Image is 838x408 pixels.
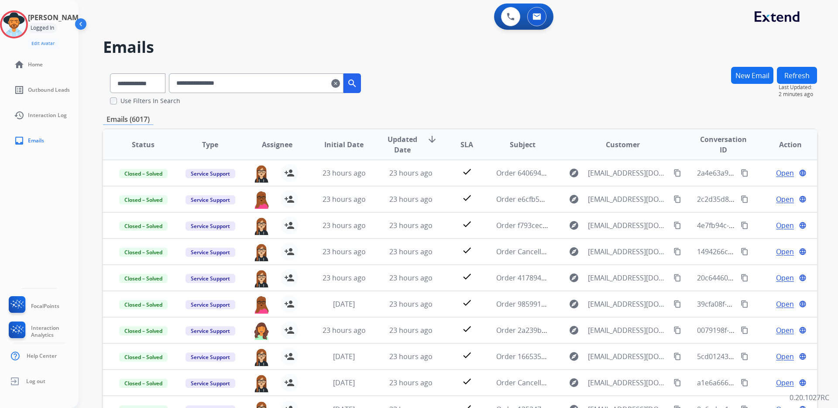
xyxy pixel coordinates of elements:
[697,325,831,335] span: 0079198f-01ee-42ab-b2e6-2811480b0376
[253,269,270,287] img: agent-avatar
[324,139,364,150] span: Initial Date
[28,112,67,119] span: Interaction Log
[385,134,420,155] span: Updated Date
[496,273,557,283] span: Order 4178942146
[323,247,366,256] span: 23 hours ago
[389,247,433,256] span: 23 hours ago
[333,378,355,387] span: [DATE]
[28,86,70,93] span: Outbound Leads
[427,134,437,145] mat-icon: arrow_downward
[776,194,794,204] span: Open
[741,379,749,387] mat-icon: content_copy
[462,324,472,334] mat-icon: check
[253,295,270,314] img: agent-avatar
[119,248,168,257] span: Closed – Solved
[799,326,807,334] mat-icon: language
[28,23,57,33] div: Logged In
[389,325,433,335] span: 23 hours ago
[185,300,235,309] span: Service Support
[347,78,357,89] mat-icon: search
[14,59,24,70] mat-icon: home
[323,168,366,178] span: 23 hours ago
[697,352,831,361] span: 5cd01243-b560-4782-8ce0-70855c751834
[697,134,749,155] span: Conversation ID
[697,194,832,204] span: 2c2d35d8-6b25-4142-a3a5-3994b7c165cd
[185,169,235,178] span: Service Support
[496,194,651,204] span: Order e6cfb5e9-82d1-4d9c-87a0-2570ed65ee1a
[185,274,235,283] span: Service Support
[2,12,26,37] img: avatar
[799,221,807,229] mat-icon: language
[569,377,579,388] mat-icon: explore
[284,325,295,335] mat-icon: person_add
[606,139,640,150] span: Customer
[697,247,830,256] span: 1494266c-91dd-431f-b2c8-c62a4c6952dd
[697,168,831,178] span: 2a4e63a9-b642-4250-987e-c4a71c957e73
[462,166,472,177] mat-icon: check
[741,274,749,282] mat-icon: content_copy
[28,38,58,48] button: Edit Avatar
[776,299,794,309] span: Open
[323,221,366,230] span: 23 hours ago
[779,91,817,98] span: 2 minutes ago
[119,221,168,231] span: Closed – Solved
[496,325,649,335] span: Order 2a239bf4-b25f-4133-9366-6cec57820556
[185,195,235,204] span: Service Support
[31,303,59,310] span: FocalPoints
[462,219,472,229] mat-icon: check
[389,378,433,387] span: 23 hours ago
[496,221,648,230] span: Order f793cecb-1028-4367-9366-e5f0973c969d
[119,169,168,178] span: Closed – Solved
[389,194,433,204] span: 23 hours ago
[103,114,153,125] p: Emails (6017)
[776,273,794,283] span: Open
[496,378,681,387] span: Order Cancelled 3067aa1e-1d3b-4fff-bcc2-6ae72c133749
[569,351,579,362] mat-icon: explore
[202,139,218,150] span: Type
[673,274,681,282] mat-icon: content_copy
[569,273,579,283] mat-icon: explore
[673,221,681,229] mat-icon: content_copy
[462,245,472,256] mat-icon: check
[569,220,579,231] mat-icon: explore
[673,248,681,256] mat-icon: content_copy
[331,78,340,89] mat-icon: clear
[389,352,433,361] span: 23 hours ago
[496,352,649,361] span: Order 16653562-92f1-428f-9e41-61833a02e900
[27,353,57,360] span: Help Center
[462,350,472,360] mat-icon: check
[262,139,292,150] span: Assignee
[323,273,366,283] span: 23 hours ago
[776,351,794,362] span: Open
[588,246,669,257] span: [EMAIL_ADDRESS][DOMAIN_NAME]
[741,353,749,360] mat-icon: content_copy
[103,38,817,56] h2: Emails
[588,168,669,178] span: [EMAIL_ADDRESS][DOMAIN_NAME]
[389,273,433,283] span: 23 hours ago
[462,193,472,203] mat-icon: check
[799,274,807,282] mat-icon: language
[460,139,473,150] span: SLA
[185,379,235,388] span: Service Support
[462,271,472,282] mat-icon: check
[119,379,168,388] span: Closed – Solved
[673,169,681,177] mat-icon: content_copy
[14,85,24,95] mat-icon: list_alt
[253,348,270,366] img: agent-avatar
[697,273,831,283] span: 20c64460-6192-4717-96c8-9a111025062b
[120,97,180,105] label: Use Filters In Search
[731,67,773,84] button: New Email
[28,61,43,68] span: Home
[119,274,168,283] span: Closed – Solved
[185,248,235,257] span: Service Support
[253,164,270,183] img: agent-avatar
[323,194,366,204] span: 23 hours ago
[333,299,355,309] span: [DATE]
[510,139,536,150] span: Subject
[253,374,270,392] img: agent-avatar
[185,221,235,231] span: Service Support
[462,297,472,308] mat-icon: check
[569,299,579,309] mat-icon: explore
[569,325,579,335] mat-icon: explore
[28,137,44,144] span: Emails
